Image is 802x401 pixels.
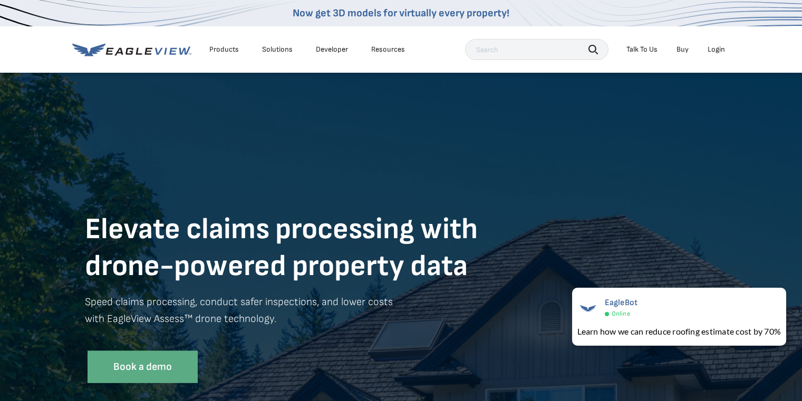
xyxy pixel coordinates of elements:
div: Products [209,45,239,54]
div: Resources [371,45,405,54]
a: Buy [677,45,689,54]
span: Online [612,310,630,318]
a: Now get 3D models for virtually every property! [293,7,509,19]
div: Talk To Us [626,45,658,54]
div: Login [708,45,725,54]
div: Solutions [262,45,293,54]
a: Book a demo [88,351,198,383]
h1: Elevate claims processing with drone-powered property data [85,211,718,285]
span: EagleBot [605,298,638,308]
input: Search [465,39,608,60]
p: Speed claims processing, conduct safer inspections, and lower costs with EagleView Assess™ drone ... [85,294,718,343]
a: Developer [316,45,348,54]
img: EagleBot [577,298,598,319]
div: Learn how we can reduce roofing estimate cost by 70% [577,325,781,338]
